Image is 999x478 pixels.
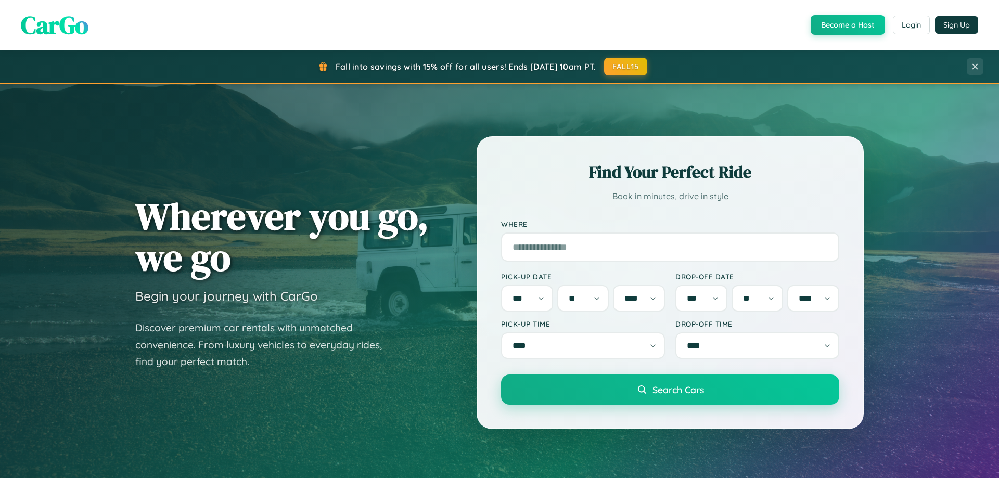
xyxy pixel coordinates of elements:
label: Pick-up Time [501,319,665,328]
button: Login [893,16,930,34]
button: Sign Up [935,16,978,34]
p: Book in minutes, drive in style [501,189,839,204]
button: Become a Host [811,15,885,35]
label: Pick-up Date [501,272,665,281]
label: Where [501,219,839,228]
h1: Wherever you go, we go [135,196,429,278]
span: CarGo [21,8,88,42]
button: Search Cars [501,374,839,405]
button: FALL15 [604,58,648,75]
h2: Find Your Perfect Ride [501,161,839,184]
label: Drop-off Time [675,319,839,328]
h3: Begin your journey with CarGo [135,288,318,304]
p: Discover premium car rentals with unmatched convenience. From luxury vehicles to everyday rides, ... [135,319,395,370]
span: Fall into savings with 15% off for all users! Ends [DATE] 10am PT. [336,61,596,72]
label: Drop-off Date [675,272,839,281]
span: Search Cars [652,384,704,395]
